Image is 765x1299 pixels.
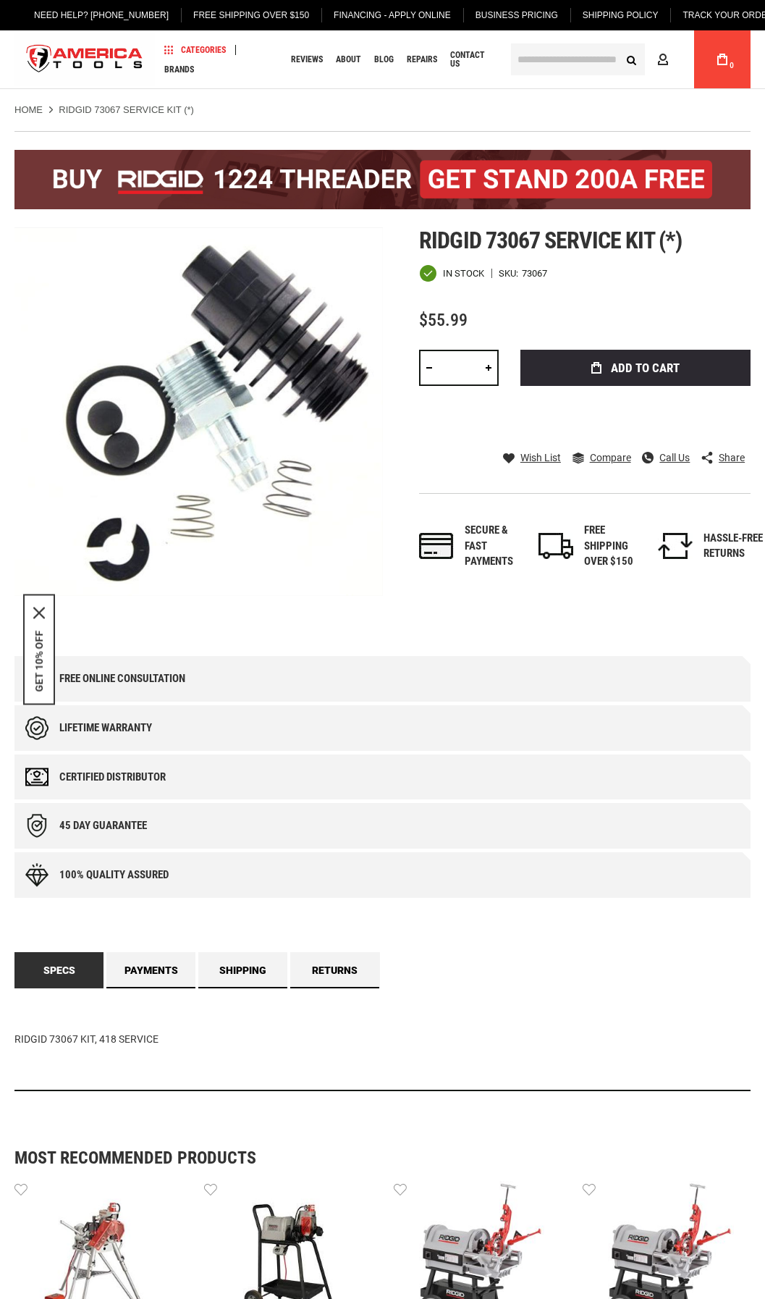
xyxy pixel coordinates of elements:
span: Contact Us [450,51,494,68]
div: 100% quality assured [59,869,169,881]
svg: close icon [33,608,45,619]
iframe: LiveChat chat widget [562,1253,765,1299]
a: Payments [106,952,195,988]
span: Call Us [659,453,690,463]
span: Categories [164,45,226,55]
span: About [336,55,361,64]
img: RIDGID 73067 SERVICE KIT (*) [14,227,383,596]
span: In stock [443,269,484,278]
span: Repairs [407,55,437,64]
img: America Tools [14,33,155,87]
a: Compare [572,451,631,464]
a: Reviews [284,50,329,70]
div: FREE SHIPPING OVER $150 [584,523,643,569]
img: returns [658,533,693,559]
div: Lifetime warranty [59,722,152,734]
span: Reviews [291,55,323,64]
strong: Most Recommended Products [14,1149,700,1166]
button: Search [617,46,645,73]
a: Blog [368,50,400,70]
span: 0 [730,62,734,70]
button: Close [33,608,45,619]
a: Specs [14,952,103,988]
span: Compare [590,453,631,463]
a: Wish List [503,451,561,464]
img: shipping [538,533,573,559]
span: Share [719,453,745,463]
a: Contact Us [444,50,500,70]
span: Ridgid 73067 service kit (*) [419,227,682,254]
span: Add to Cart [611,362,680,374]
a: Categories [158,40,232,59]
a: 0 [709,30,736,88]
a: About [329,50,368,70]
a: Call Us [642,451,690,464]
div: 45 day Guarantee [59,820,147,832]
a: Shipping [198,952,287,988]
span: Shipping Policy [583,10,659,20]
div: Certified Distributor [59,771,166,783]
img: payments [419,533,454,559]
a: Repairs [400,50,444,70]
img: BOGO: Buy the RIDGID® 1224 Threader (26092), get the 92467 200A Stand FREE! [14,150,751,209]
div: HASSLE-FREE RETURNS [703,531,763,562]
a: Home [14,104,43,117]
div: 73067 [522,269,547,278]
strong: RIDGID 73067 SERVICE KIT (*) [59,104,194,115]
span: Wish List [520,453,561,463]
div: Free online consultation [59,673,185,685]
button: GET 10% OFF [33,631,45,692]
span: $55.99 [419,310,468,330]
a: Brands [158,59,200,79]
div: Availability [419,264,484,282]
div: RIDGID 73067 KIT, 418 SERVICE [14,988,751,1091]
span: Brands [164,65,194,74]
div: Secure & fast payments [465,523,524,569]
a: store logo [14,33,155,87]
iframe: Secure express checkout frame [517,390,753,432]
strong: SKU [499,269,522,278]
button: Add to Cart [520,350,751,386]
a: Returns [290,952,379,988]
span: Blog [374,55,394,64]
